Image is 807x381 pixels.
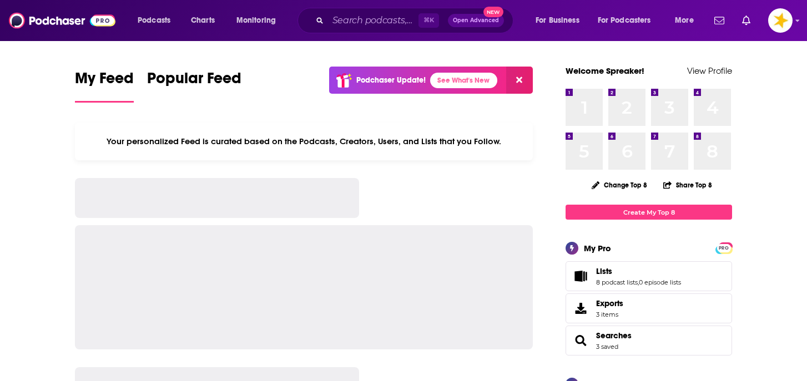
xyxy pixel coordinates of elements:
[75,69,134,94] span: My Feed
[738,11,755,30] a: Show notifications dropdown
[130,12,185,29] button: open menu
[229,12,290,29] button: open menu
[453,18,499,23] span: Open Advanced
[236,13,276,28] span: Monitoring
[356,75,426,85] p: Podchaser Update!
[569,268,592,284] a: Lists
[717,244,730,252] span: PRO
[768,8,793,33] span: Logged in as Spreaker_Prime
[768,8,793,33] button: Show profile menu
[75,123,533,160] div: Your personalized Feed is curated based on the Podcasts, Creators, Users, and Lists that you Follow.
[596,331,632,341] a: Searches
[598,13,651,28] span: For Podcasters
[639,278,681,286] a: 0 episode lists
[591,12,667,29] button: open menu
[569,333,592,348] a: Searches
[448,14,504,27] button: Open AdvancedNew
[596,298,623,308] span: Exports
[675,13,694,28] span: More
[710,11,729,30] a: Show notifications dropdown
[566,261,732,291] span: Lists
[9,10,115,31] img: Podchaser - Follow, Share and Rate Podcasts
[528,12,593,29] button: open menu
[418,13,439,28] span: ⌘ K
[483,7,503,17] span: New
[147,69,241,94] span: Popular Feed
[566,293,732,323] a: Exports
[667,12,708,29] button: open menu
[536,13,579,28] span: For Business
[138,13,170,28] span: Podcasts
[596,266,612,276] span: Lists
[768,8,793,33] img: User Profile
[566,205,732,220] a: Create My Top 8
[596,278,638,286] a: 8 podcast lists
[569,301,592,316] span: Exports
[596,343,618,350] a: 3 saved
[184,12,221,29] a: Charts
[584,243,611,253] div: My Pro
[308,8,524,33] div: Search podcasts, credits, & more...
[566,326,732,355] span: Searches
[585,178,654,192] button: Change Top 8
[328,12,418,29] input: Search podcasts, credits, & more...
[687,65,732,76] a: View Profile
[191,13,215,28] span: Charts
[566,65,644,76] a: Welcome Spreaker!
[430,73,497,88] a: See What's New
[663,174,713,196] button: Share Top 8
[596,311,623,318] span: 3 items
[717,243,730,252] a: PRO
[638,278,639,286] span: ,
[596,266,681,276] a: Lists
[147,69,241,103] a: Popular Feed
[75,69,134,103] a: My Feed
